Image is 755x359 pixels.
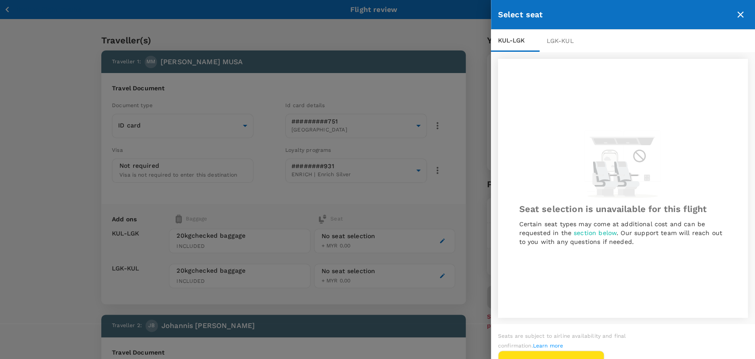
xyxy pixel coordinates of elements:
[519,220,727,246] p: Certain seat types may come at additional cost and can be requested in the . Our support team wil...
[540,30,588,52] div: LGK - KUL
[491,30,540,52] div: KUL - LGK
[733,7,748,22] button: close
[574,229,617,236] span: section below
[533,343,563,349] a: Learn more
[519,202,727,216] h6: Seat selection is unavailable for this flight
[498,333,626,349] span: Seats are subject to airline availability and final confirmation.
[498,8,733,21] div: Select seat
